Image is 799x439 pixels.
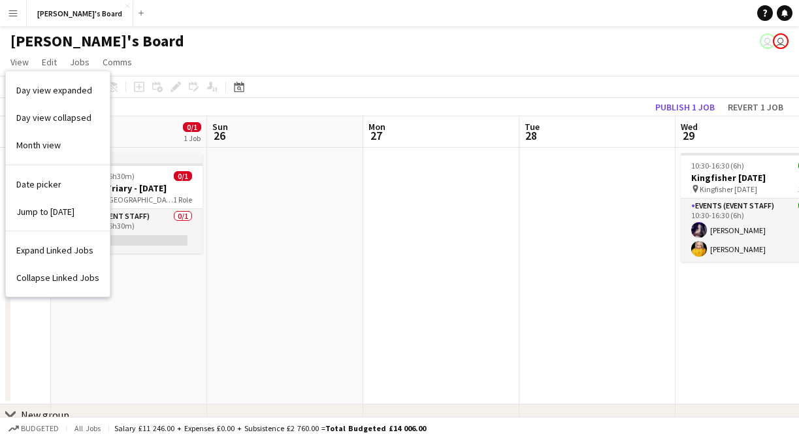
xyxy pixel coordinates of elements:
iframe: Chat Widget [506,21,799,439]
button: [PERSON_NAME]'s Board [27,1,133,26]
span: Comms [103,56,132,68]
span: Date picker [16,178,61,190]
span: 27 [367,128,385,143]
a: Month view [6,131,110,159]
a: Comms [97,54,137,71]
h1: [PERSON_NAME]'s Board [10,31,184,51]
a: View [5,54,34,71]
span: Month view [16,139,61,151]
span: Sun [212,121,228,133]
a: Jobs [65,54,95,71]
div: Draft [56,153,203,163]
span: Edit [42,56,57,68]
span: Chapel & [GEOGRAPHIC_DATA] [75,195,173,204]
span: Jump to [DATE] [16,206,74,218]
span: Budgeted [21,424,59,433]
span: Total Budgeted £14 006.00 [325,423,426,433]
span: 0/1 [174,171,192,181]
span: 26 [210,128,228,143]
app-job-card: Draft10:00-16:30 (6h30m)0/1Chapel & Friary - [DATE] Chapel & [GEOGRAPHIC_DATA]1 RoleEvents (Event... [56,153,203,253]
span: Day view collapsed [16,112,91,123]
a: Day view collapsed [6,104,110,131]
a: Edit [37,54,62,71]
app-card-role: Events (Event Staff)0/110:00-16:30 (6h30m) [56,209,203,253]
div: Salary £11 246.00 + Expenses £0.00 + Subsistence £2 760.00 = [114,423,426,433]
div: 1 Job [184,133,201,143]
span: 1 Role [173,195,192,204]
div: New group [21,408,69,421]
span: 0/1 [183,122,201,132]
span: View [10,56,29,68]
a: Date picker [6,171,110,198]
span: Collapse Linked Jobs [16,272,99,284]
a: Collapse Linked Jobs [6,264,110,291]
h3: Chapel & Friary - [DATE] [56,182,203,194]
span: Mon [368,121,385,133]
a: Expand Linked Jobs [6,236,110,264]
button: Budgeted [7,421,61,436]
span: All jobs [72,423,103,433]
a: Day view expanded [6,76,110,104]
span: Day view expanded [16,84,92,96]
span: Expand Linked Jobs [16,244,93,256]
span: Jobs [70,56,90,68]
a: Jump to today [6,198,110,225]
